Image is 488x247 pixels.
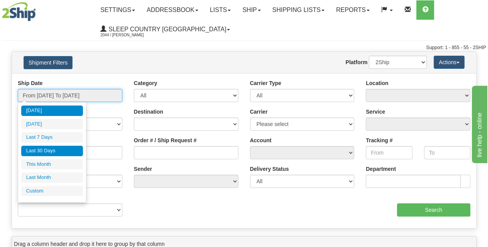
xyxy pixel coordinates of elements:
[21,172,83,183] li: Last Month
[250,108,268,116] label: Carrier
[95,20,236,39] a: Sleep Country [GEOGRAPHIC_DATA] 2044 / [PERSON_NAME]
[366,165,396,173] label: Department
[204,0,236,20] a: Lists
[366,136,392,144] label: Tracking #
[250,165,289,173] label: Delivery Status
[134,136,197,144] label: Order # / Ship Request #
[21,132,83,143] li: Last 7 Days
[106,26,226,32] span: Sleep Country [GEOGRAPHIC_DATA]
[134,108,163,116] label: Destination
[24,56,73,69] button: Shipment Filters
[21,106,83,116] li: [DATE]
[424,146,470,159] input: To
[100,31,158,39] span: 2044 / [PERSON_NAME]
[330,0,375,20] a: Reports
[470,84,487,163] iframe: chat widget
[21,159,83,170] li: This Month
[2,2,36,21] img: logo2044.jpg
[95,0,141,20] a: Settings
[434,56,464,69] button: Actions
[18,79,43,87] label: Ship Date
[366,146,412,159] input: From
[141,0,204,20] a: Addressbook
[366,108,385,116] label: Service
[6,5,71,14] div: live help - online
[346,58,368,66] label: Platform
[2,44,486,51] div: Support: 1 - 855 - 55 - 2SHIP
[134,79,157,87] label: Category
[397,203,471,216] input: Search
[236,0,266,20] a: Ship
[21,186,83,196] li: Custom
[250,136,272,144] label: Account
[366,79,388,87] label: Location
[21,146,83,156] li: Last 30 Days
[134,165,152,173] label: Sender
[250,79,281,87] label: Carrier Type
[21,119,83,129] li: [DATE]
[267,0,330,20] a: Shipping lists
